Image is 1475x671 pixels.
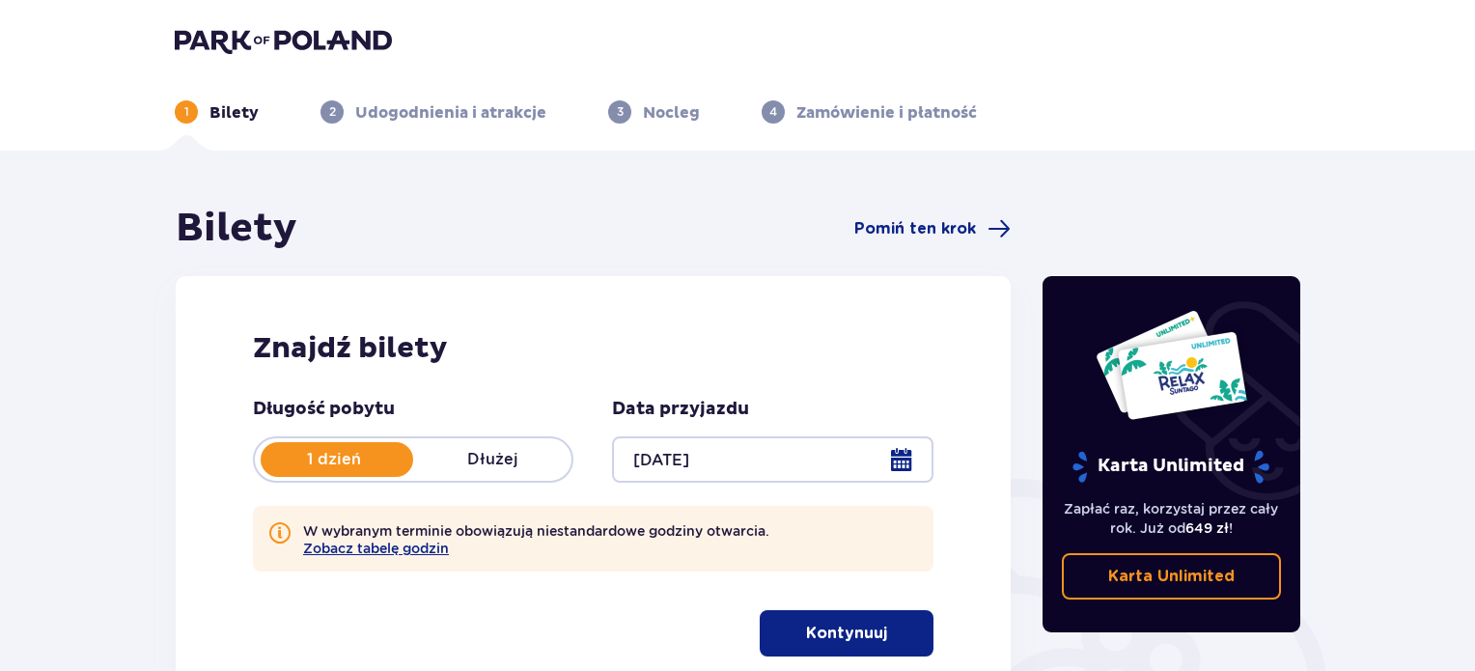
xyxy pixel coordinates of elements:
[253,330,933,367] h2: Znajdź bilety
[209,102,259,124] p: Bilety
[1062,499,1282,538] p: Zapłać raz, korzystaj przez cały rok. Już od !
[769,103,777,121] p: 4
[253,398,395,421] p: Długość pobytu
[854,218,976,239] span: Pomiń ten krok
[760,610,933,657] button: Kontynuuj
[1095,309,1248,421] img: Dwie karty całoroczne do Suntago z napisem 'UNLIMITED RELAX', na białym tle z tropikalnymi liśćmi...
[184,103,189,121] p: 1
[762,100,977,124] div: 4Zamówienie i płatność
[854,217,1011,240] a: Pomiń ten krok
[413,449,571,470] p: Dłużej
[303,521,769,556] p: W wybranym terminie obowiązują niestandardowe godziny otwarcia.
[796,102,977,124] p: Zamówienie i płatność
[255,449,413,470] p: 1 dzień
[617,103,624,121] p: 3
[329,103,336,121] p: 2
[806,623,887,644] p: Kontynuuj
[1062,553,1282,600] a: Karta Unlimited
[303,541,449,556] button: Zobacz tabelę godzin
[355,102,546,124] p: Udogodnienia i atrakcje
[643,102,700,124] p: Nocleg
[608,100,700,124] div: 3Nocleg
[1185,520,1229,536] span: 649 zł
[175,27,392,54] img: Park of Poland logo
[320,100,546,124] div: 2Udogodnienia i atrakcje
[176,205,297,253] h1: Bilety
[175,100,259,124] div: 1Bilety
[612,398,749,421] p: Data przyjazdu
[1071,450,1271,484] p: Karta Unlimited
[1108,566,1235,587] p: Karta Unlimited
